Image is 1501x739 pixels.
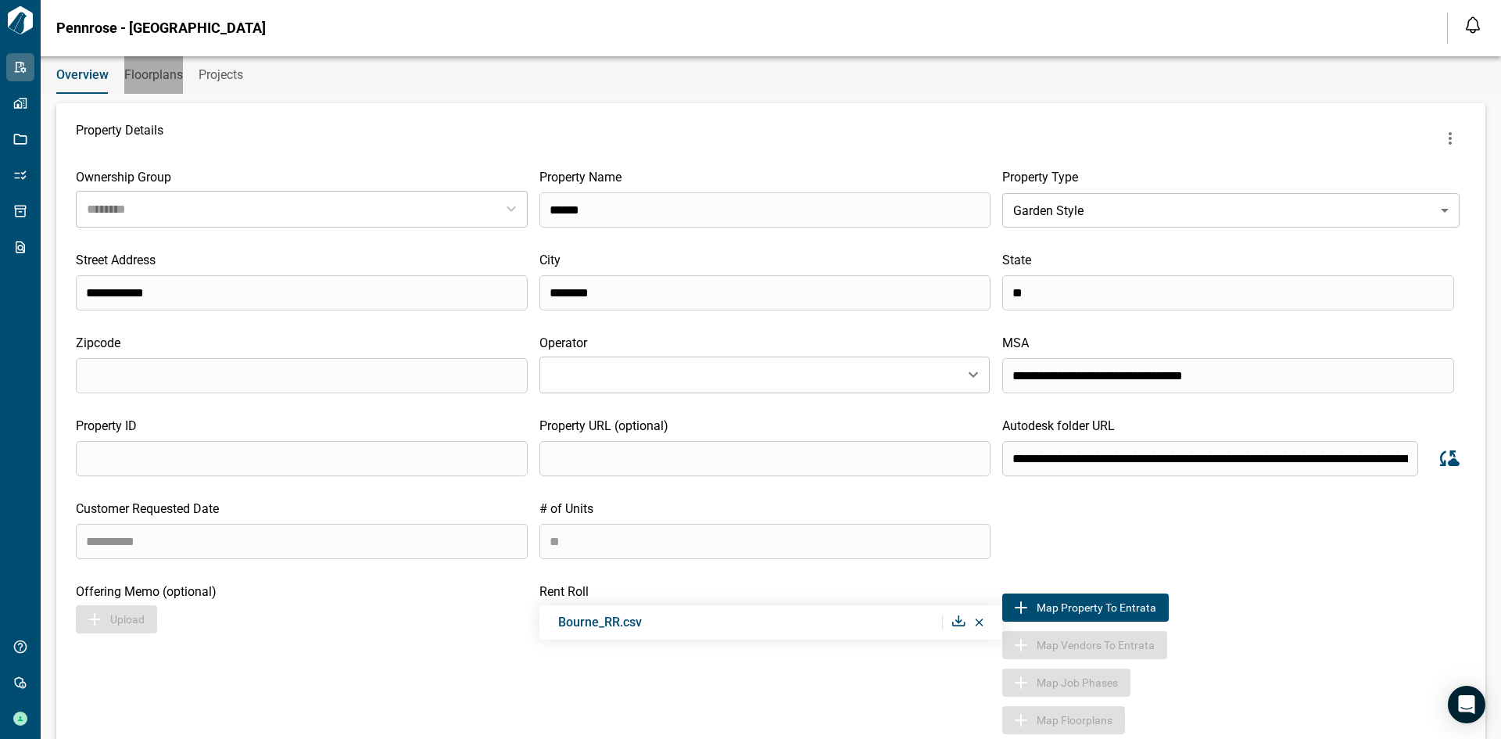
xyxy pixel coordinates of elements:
[539,170,622,185] span: Property Name
[558,615,642,630] span: Bourne_RR.csv
[539,441,991,476] input: search
[56,20,266,36] span: Pennrose - [GEOGRAPHIC_DATA]
[199,67,243,83] span: Projects
[539,253,561,267] span: City
[76,123,163,154] span: Property Details
[56,67,109,83] span: Overview
[76,441,528,476] input: search
[962,364,984,386] button: Open
[76,584,217,599] span: Offering Memo (optional)
[76,501,219,516] span: Customer Requested Date
[1002,358,1454,393] input: search
[1435,123,1466,154] button: more
[41,56,1501,94] div: base tabs
[76,253,156,267] span: Street Address
[76,358,528,393] input: search
[1448,686,1485,723] div: Open Intercom Messenger
[1002,441,1418,476] input: search
[1002,418,1115,433] span: Autodesk folder URL
[76,170,171,185] span: Ownership Group
[1002,188,1460,232] div: Garden Style
[1002,253,1031,267] span: State
[539,192,991,228] input: search
[539,275,991,310] input: search
[1002,594,1169,622] button: Map to EntrataMap Property to Entrata
[539,335,587,350] span: Operator
[1002,275,1454,310] input: search
[1012,598,1030,617] img: Map to Entrata
[539,418,668,433] span: Property URL (optional)
[1002,170,1078,185] span: Property Type
[124,67,183,83] span: Floorplans
[76,335,120,350] span: Zipcode
[76,275,528,310] input: search
[76,418,137,433] span: Property ID
[1460,13,1485,38] button: Open notification feed
[76,524,528,559] input: search
[539,501,593,516] span: # of Units
[539,584,589,599] span: Rent Roll
[1430,440,1466,476] button: Sync data from Autodesk
[1002,335,1029,350] span: MSA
